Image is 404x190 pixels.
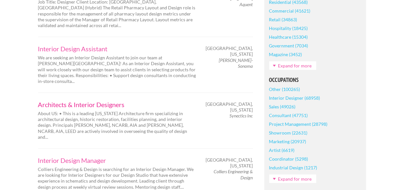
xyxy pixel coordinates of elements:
em: Colliers Engineering & Design [214,169,253,180]
a: Other (100265) [269,85,300,94]
p: About US: • This is a leading [US_STATE] Architecture firm specializing in architectural design, ... [38,111,197,140]
a: Project Management (28798) [269,120,328,128]
a: Interior Design Assistant [38,45,197,52]
a: Consultant (47751) [269,111,308,120]
a: Government (7034) [269,41,308,50]
a: Architects & Interior Designers [38,101,197,108]
a: Marketing (20937) [269,137,306,146]
a: Interior Designer (68958) [269,94,320,102]
a: Commercial (41621) [269,6,311,15]
p: Colliers Engineering & Design is searching for an Interior Design Manager. We are looking for Int... [38,166,197,190]
a: Retail (34863) [269,15,297,24]
a: Showroom (22631) [269,128,308,137]
em: Synectics Inc [230,113,253,118]
a: Expand for more [269,175,316,183]
a: Artist (6619) [269,146,295,155]
em: [PERSON_NAME]-Sonoma [219,57,253,69]
span: [GEOGRAPHIC_DATA], [US_STATE] [206,45,253,57]
h5: Occupations [269,77,361,83]
span: [GEOGRAPHIC_DATA], [US_STATE] [206,101,253,113]
a: Healthcare (15304) [269,33,308,41]
a: Sales (49026) [269,102,296,111]
span: [GEOGRAPHIC_DATA], [US_STATE] [206,157,253,169]
a: Expand for more [269,61,316,70]
a: Industrial Design (1217) [269,163,317,172]
em: Aquent [240,2,253,7]
a: Magazine (3452) [269,50,302,59]
a: Hospitality (18425) [269,24,308,33]
p: We are seeking an Interior Design Assistant to join our team at [PERSON_NAME][GEOGRAPHIC_DATA]! A... [38,55,197,84]
a: Coordinator (5298) [269,155,308,163]
a: Interior Design Manager [38,157,197,164]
